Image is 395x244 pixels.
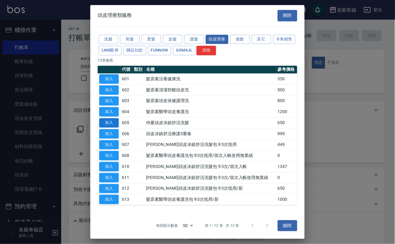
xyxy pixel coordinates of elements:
td: [PERSON_NAME]頭皮冰鎮舒活洗髮包卡3次/當次入帳使用無業績 [145,172,276,183]
td: 0 [276,150,297,161]
th: 代號 [120,66,133,74]
button: 關閉 [278,10,297,21]
td: [PERSON_NAME]頭皮冰鎮舒活洗髮包卡3次抵用/新 [145,183,276,194]
td: 612 [120,183,133,194]
button: 加入 [99,85,119,95]
p: 每頁顯示數量 [156,223,178,229]
td: 611 [120,172,133,183]
td: 頭皮冰鎮舒活療護5重奏 [145,128,276,139]
button: 清除 [197,46,216,55]
p: 12 筆服務 [98,58,297,63]
button: 護髮 [184,35,204,44]
button: 其它 [252,35,271,44]
button: GOMAJL [173,46,196,55]
div: 50 [181,217,195,234]
button: LINE酷券 [99,46,122,55]
button: FUNNOW [148,46,171,55]
td: 500 [276,85,297,96]
td: 607 [120,139,133,150]
td: 613 [120,194,133,205]
button: 剪髮 [120,35,140,44]
button: 關閉 [278,220,297,231]
td: 髮原素活養健康洗 [145,74,276,85]
td: [PERSON_NAME]頭皮冰鎮舒活洗髮包卡3次抵用 [145,139,276,150]
button: 染髮 [163,35,182,44]
td: 350 [276,74,297,85]
td: 0 [276,172,297,183]
td: 1000 [276,194,297,205]
td: 髮原素醫學頭皮養護洗包卡3次抵用/新 [145,194,276,205]
td: 仲夏頭皮冰鎮舒活洗髮 [145,117,276,128]
button: 加入 [99,184,119,193]
td: 605 [120,117,133,128]
button: 加入 [99,140,119,150]
th: 名稱 [145,66,276,74]
td: [PERSON_NAME]頭皮冰鎮舒活洗髮包卡3次/當次入帳 [145,161,276,172]
td: 800 [276,95,297,106]
button: 洗髮 [99,35,118,44]
th: 參考價格 [276,66,297,74]
button: 加入 [99,74,119,84]
button: 頭皮理療 [206,35,228,44]
p: 第 1–12 筆 共 12 筆 [205,223,239,229]
span: 頭皮理療類服務 [98,13,132,19]
td: 1347 [276,161,297,172]
td: 650 [276,117,297,128]
td: 1200 [276,106,297,117]
td: 髮原素醫學頭皮養護洗 [145,106,276,117]
td: 610 [120,161,133,172]
button: 贈品扣款 [123,46,146,55]
button: 加入 [99,107,119,117]
td: 606 [120,128,133,139]
button: 燙髮 [141,35,161,44]
td: 601 [120,74,133,85]
button: 加入 [99,129,119,139]
td: 髮原素醫學頭皮養護洗包卡3次抵用/當次入帳使用無業績 [145,150,276,161]
button: 加入 [99,96,119,106]
button: 接髮 [230,35,250,44]
button: 卡券銷售 [273,35,296,44]
td: 602 [120,85,133,96]
button: 加入 [99,118,119,128]
button: 加入 [99,162,119,171]
th: 類別 [133,66,145,74]
td: 604 [120,106,133,117]
button: 加入 [99,173,119,182]
td: 999 [276,128,297,139]
td: 髮原素清潔舒醒頭皮洗 [145,85,276,96]
td: 608 [120,150,133,161]
button: 加入 [99,151,119,161]
td: 603 [120,95,133,106]
td: 449 [276,139,297,150]
td: 650 [276,183,297,194]
button: 加入 [99,195,119,204]
td: 髮原素頭皮保健護理洗 [145,95,276,106]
